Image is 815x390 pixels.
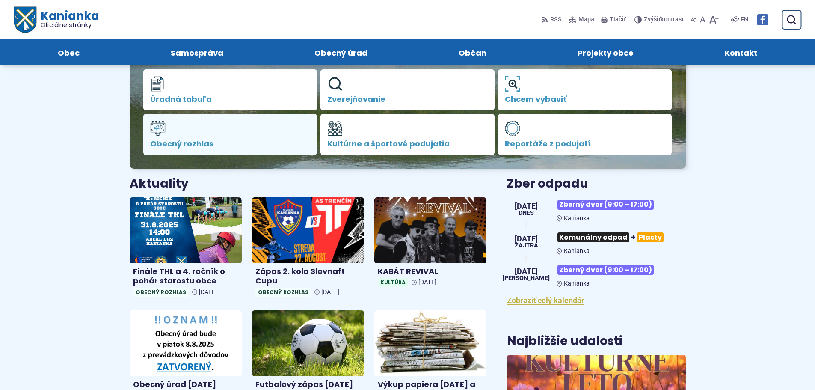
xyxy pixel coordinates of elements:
span: [DATE] [418,279,436,286]
button: Zvýšiťkontrast [634,11,685,29]
h4: KABÁT REVIVAL [378,267,483,277]
h4: Futbalový zápas [DATE] [255,380,361,390]
a: Zápas 2. kola Slovnaft Cupu Obecný rozhlas [DATE] [252,197,364,300]
span: EN [741,15,748,25]
span: Kanianka [564,247,590,255]
h4: Finále THL a 4. ročník o pohár starostu obce [133,267,238,286]
img: Prejsť na domovskú stránku [14,7,36,33]
a: Obecný rozhlas [143,114,317,155]
span: Obec [58,39,80,65]
span: Úradná tabuľa [150,95,311,104]
span: Kultúrne a športové podujatia [327,140,488,148]
a: Komunálny odpad+Plasty Kanianka [DATE] Zajtra [507,229,685,255]
h3: Najbližšie udalosti [507,335,622,348]
span: kontrast [644,16,684,24]
span: [DATE] [199,289,217,296]
span: Obecný rozhlas [255,288,311,297]
a: Úradná tabuľa [143,69,317,110]
span: Kontakt [725,39,757,65]
a: Zberný dvor (9:00 – 17:00) Kanianka [DATE] Dnes [507,196,685,222]
a: Chcem vybaviť [498,69,672,110]
a: Projekty obce [541,39,671,65]
span: [DATE] [321,289,339,296]
h3: Zber odpadu [507,177,685,191]
span: Projekty obce [578,39,634,65]
a: Obec [21,39,116,65]
h4: Zápas 2. kola Slovnaft Cupu [255,267,361,286]
span: [DATE] [515,202,538,210]
a: Zberný dvor (9:00 – 17:00) Kanianka [DATE] [PERSON_NAME] [507,262,685,287]
span: RSS [550,15,562,25]
span: Zberný dvor (9:00 – 17:00) [557,200,654,210]
a: Zverejňovanie [320,69,495,110]
a: Kontakt [688,39,794,65]
span: Dnes [515,210,538,216]
a: Kultúrne a športové podujatia [320,114,495,155]
span: Kanianka [564,215,590,222]
span: Zverejňovanie [327,95,488,104]
span: [PERSON_NAME] [503,275,550,281]
span: Reportáže z podujatí [505,140,665,148]
span: Kultúra [378,278,408,287]
a: Obecný úrad [277,39,404,65]
a: Reportáže z podujatí [498,114,672,155]
a: EN [739,15,750,25]
span: Zvýšiť [644,16,661,23]
span: Tlačiť [610,16,626,24]
h3: Aktuality [130,177,189,191]
span: Oficiálne stránky [40,22,99,28]
button: Nastaviť pôvodnú veľkosť písma [698,11,707,29]
img: Prejsť na Facebook stránku [757,14,768,25]
span: Zajtra [515,243,538,249]
a: KABÁT REVIVAL Kultúra [DATE] [374,197,486,290]
span: Občan [459,39,486,65]
a: Logo Kanianka, prejsť na domovskú stránku. [14,7,99,33]
span: Komunálny odpad [557,232,629,242]
h3: + [557,229,685,246]
span: Obecný rozhlas [133,288,189,297]
span: Zberný dvor (9:00 – 17:00) [557,265,654,275]
h1: Kanianka [36,10,98,28]
a: Zobraziť celý kalendár [507,296,584,305]
span: Plasty [637,232,664,242]
a: Občan [422,39,524,65]
a: RSS [542,11,563,29]
span: Samospráva [171,39,223,65]
button: Zväčšiť veľkosť písma [707,11,720,29]
span: Kanianka [564,280,590,287]
a: Samospráva [133,39,260,65]
span: Obecný rozhlas [150,140,311,148]
span: [DATE] [503,268,550,275]
span: [DATE] [515,235,538,243]
span: Chcem vybaviť [505,95,665,104]
a: Mapa [567,11,596,29]
button: Tlačiť [599,11,628,29]
span: Mapa [578,15,594,25]
a: Finále THL a 4. ročník o pohár starostu obce Obecný rozhlas [DATE] [130,197,242,300]
button: Zmenšiť veľkosť písma [689,11,698,29]
span: Obecný úrad [314,39,367,65]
